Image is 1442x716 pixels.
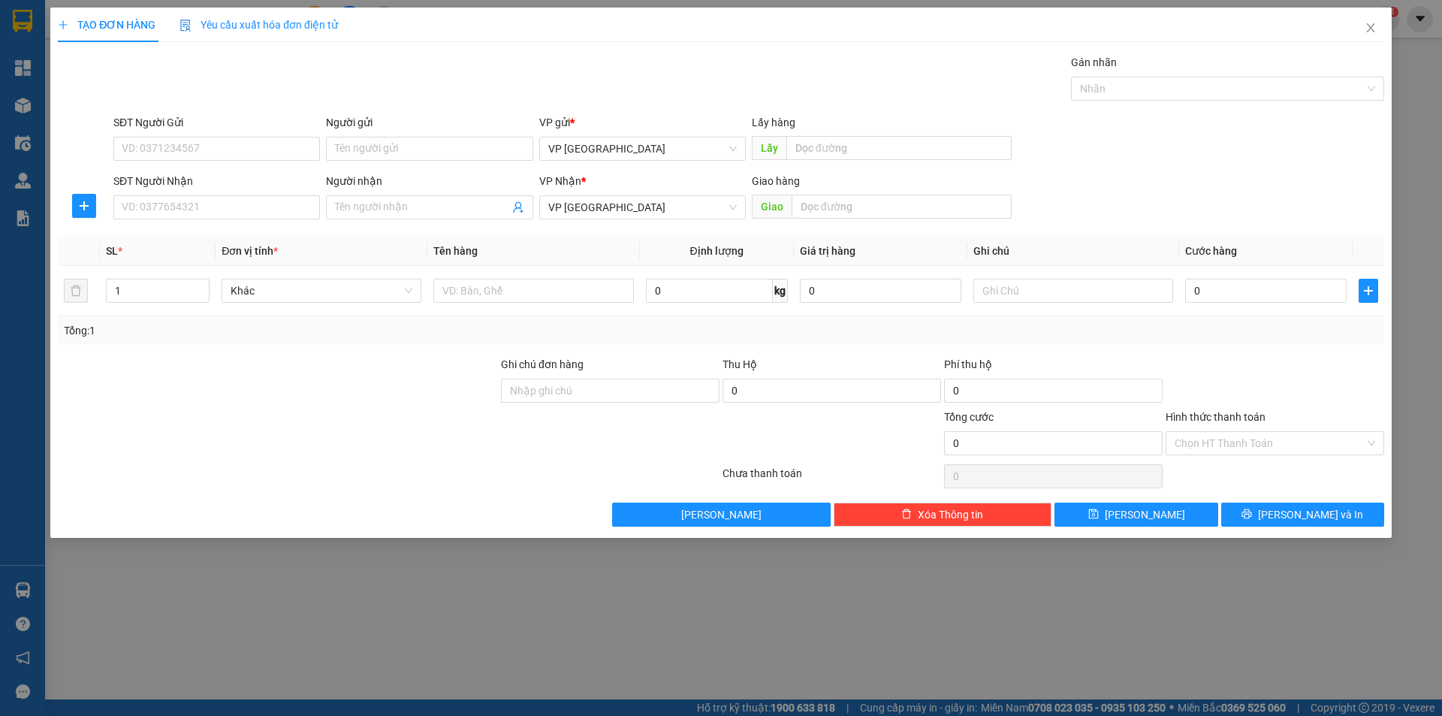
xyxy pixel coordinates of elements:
[773,279,788,303] span: kg
[792,195,1012,219] input: Dọc đường
[512,201,524,213] span: user-add
[113,173,320,189] div: SĐT Người Nhận
[222,245,278,257] span: Đơn vị tính
[1221,503,1384,527] button: printer[PERSON_NAME] và In
[752,116,795,128] span: Lấy hàng
[64,279,88,303] button: delete
[834,503,1052,527] button: deleteXóa Thông tin
[944,411,994,423] span: Tổng cước
[1359,279,1378,303] button: plus
[721,465,943,491] div: Chưa thanh toán
[723,358,757,370] span: Thu Hộ
[179,19,338,31] span: Yêu cầu xuất hóa đơn điện tử
[326,173,532,189] div: Người nhận
[1054,503,1217,527] button: save[PERSON_NAME]
[548,137,737,160] span: VP Sài Gòn
[1359,285,1377,297] span: plus
[64,322,557,339] div: Tổng: 1
[433,279,633,303] input: VD: Bàn, Ghế
[786,136,1012,160] input: Dọc đường
[1241,509,1252,521] span: printer
[539,114,746,131] div: VP gửi
[179,20,192,32] img: icon
[800,279,961,303] input: 0
[1088,509,1099,521] span: save
[1166,411,1266,423] label: Hình thức thanh toán
[501,358,584,370] label: Ghi chú đơn hàng
[690,245,744,257] span: Định lượng
[1258,506,1363,523] span: [PERSON_NAME] và In
[539,175,581,187] span: VP Nhận
[944,356,1163,379] div: Phí thu hộ
[681,506,762,523] span: [PERSON_NAME]
[113,114,320,131] div: SĐT Người Gửi
[1365,22,1377,34] span: close
[1350,8,1392,50] button: Close
[752,175,800,187] span: Giao hàng
[752,136,786,160] span: Lấy
[967,237,1179,266] th: Ghi chú
[58,19,155,31] span: TẠO ĐƠN HÀNG
[433,245,478,257] span: Tên hàng
[752,195,792,219] span: Giao
[231,279,412,302] span: Khác
[326,114,532,131] div: Người gửi
[800,245,855,257] span: Giá trị hàng
[72,194,96,218] button: plus
[1185,245,1237,257] span: Cước hàng
[106,245,118,257] span: SL
[1105,506,1185,523] span: [PERSON_NAME]
[918,506,983,523] span: Xóa Thông tin
[1071,56,1117,68] label: Gán nhãn
[612,503,831,527] button: [PERSON_NAME]
[901,509,912,521] span: delete
[73,200,95,212] span: plus
[548,196,737,219] span: VP Lộc Ninh
[973,279,1173,303] input: Ghi Chú
[58,20,68,30] span: plus
[501,379,719,403] input: Ghi chú đơn hàng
